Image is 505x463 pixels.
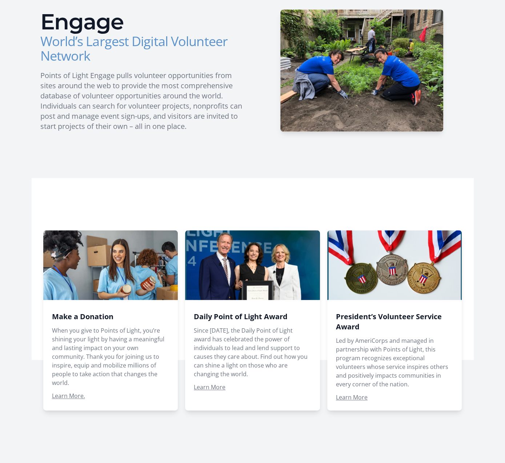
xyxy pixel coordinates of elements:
[280,9,443,131] img: HCSC-H_1.JPG
[40,34,247,63] h3: World’s Largest Digital Volunteer Network
[194,312,288,321] a: Daily Point of Light Award
[336,312,442,332] a: President’s Volunteer Service Award
[52,312,113,321] a: Make a Donation
[40,11,247,33] h2: Engage
[40,70,247,131] p: Points of Light Engage pulls volunteer opportunities from sites around the web to provide the mos...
